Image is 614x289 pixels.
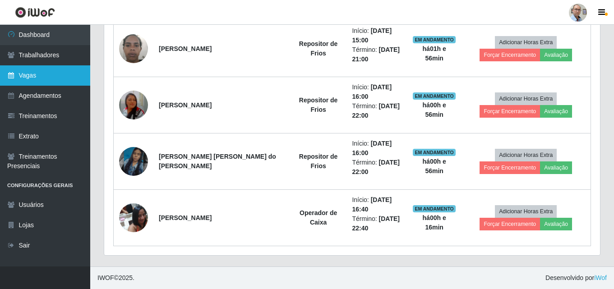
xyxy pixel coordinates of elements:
span: EM ANDAMENTO [413,205,456,212]
strong: há 01 h e 56 min [423,45,446,62]
button: Forçar Encerramento [480,49,540,61]
button: Forçar Encerramento [480,105,540,118]
button: Forçar Encerramento [480,218,540,230]
li: Início: [352,195,402,214]
button: Avaliação [540,218,572,230]
li: Término: [352,101,402,120]
button: Adicionar Horas Extra [495,205,557,218]
button: Avaliação [540,161,572,174]
strong: há 00 h e 56 min [423,101,446,118]
time: [DATE] 16:40 [352,196,392,213]
time: [DATE] 15:00 [352,27,392,44]
li: Término: [352,45,402,64]
a: iWof [594,274,607,281]
strong: [PERSON_NAME] [159,214,212,221]
button: Avaliação [540,105,572,118]
button: Avaliação [540,49,572,61]
button: Adicionar Horas Extra [495,149,557,161]
time: [DATE] 16:00 [352,140,392,156]
button: Adicionar Horas Extra [495,92,557,105]
li: Término: [352,214,402,233]
strong: Operador de Caixa [300,209,337,226]
li: Início: [352,26,402,45]
button: Forçar Encerramento [480,161,540,174]
strong: [PERSON_NAME] [PERSON_NAME] do [PERSON_NAME] [159,153,276,170]
strong: [PERSON_NAME] [159,101,212,109]
span: EM ANDAMENTO [413,92,456,100]
strong: há 00 h e 56 min [423,158,446,174]
img: 1685835245647.jpeg [119,88,148,122]
span: Desenvolvido por [545,273,607,283]
strong: Repositor de Frios [299,153,338,170]
li: Término: [352,158,402,177]
span: EM ANDAMENTO [413,36,456,43]
img: CoreUI Logo [15,7,55,18]
img: 1748993831406.jpeg [119,136,148,187]
time: [DATE] 16:00 [352,83,392,100]
li: Início: [352,139,402,158]
img: 1732878359290.jpeg [119,29,148,68]
button: Adicionar Horas Extra [495,36,557,49]
strong: Repositor de Frios [299,40,338,57]
span: EM ANDAMENTO [413,149,456,156]
img: 1716827942776.jpeg [119,198,148,237]
span: © 2025 . [97,273,134,283]
strong: há 00 h e 16 min [423,214,446,231]
span: IWOF [97,274,114,281]
li: Início: [352,83,402,101]
strong: Repositor de Frios [299,96,338,113]
strong: [PERSON_NAME] [159,45,212,52]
